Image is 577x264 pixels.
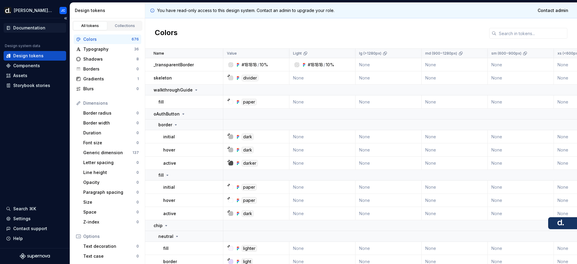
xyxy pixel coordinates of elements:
[13,226,47,232] div: Contact support
[154,87,193,93] p: walkthroughGuide
[4,234,66,243] button: Help
[154,51,164,56] p: Name
[136,121,139,125] div: 0
[163,197,175,203] p: hover
[163,245,169,251] p: fill
[83,130,136,136] div: Duration
[81,168,141,177] a: Line height0
[83,253,136,259] div: Text case
[83,150,133,156] div: Generic dimension
[158,122,172,128] p: border
[496,28,567,39] input: Search in tokens...
[83,56,136,62] div: Shadows
[20,253,50,259] svg: Supernova Logo
[81,138,141,148] a: Font size0
[13,235,23,241] div: Help
[74,64,141,74] a: Borders0
[81,217,141,227] a: Z-index0
[289,143,356,157] td: None
[154,75,172,81] p: skeleton
[81,197,141,207] a: Size0
[136,160,139,165] div: 0
[83,76,137,82] div: Gradients
[83,160,136,166] div: Letter spacing
[14,7,52,13] div: [PERSON_NAME] UI
[488,207,554,220] td: None
[13,82,50,88] div: Storybook stories
[83,233,139,239] div: Options
[81,108,141,118] a: Border radius0
[136,170,139,175] div: 0
[422,130,488,143] td: None
[75,23,105,28] div: All tokens
[289,242,356,255] td: None
[422,157,488,170] td: None
[83,120,136,126] div: Border width
[81,118,141,128] a: Border width0
[13,53,44,59] div: Design tokens
[356,58,422,71] td: None
[74,74,141,84] a: Gradients1
[4,224,66,233] button: Contact support
[83,179,136,185] div: Opacity
[81,158,141,167] a: Letter spacing0
[488,157,554,170] td: None
[83,140,136,146] div: Font size
[422,194,488,207] td: None
[83,36,132,42] div: Colors
[356,71,422,85] td: None
[538,7,568,13] span: Contact admin
[422,181,488,194] td: None
[488,130,554,143] td: None
[13,206,36,212] div: Search ⌘K
[83,86,136,92] div: Blurs
[61,8,65,13] div: JC
[258,62,259,68] div: /
[163,134,175,140] p: initial
[488,58,554,71] td: None
[488,71,554,85] td: None
[242,245,257,252] div: lighter
[289,194,356,207] td: None
[422,71,488,85] td: None
[422,95,488,109] td: None
[242,197,257,204] div: paper
[242,99,257,105] div: paper
[422,242,488,255] td: None
[81,207,141,217] a: Space0
[81,241,141,251] a: Text decoration0
[5,43,40,48] div: Design system data
[326,62,334,68] div: 10%
[75,7,142,13] div: Design tokens
[242,160,258,166] div: darker
[83,243,136,249] div: Text decoration
[136,111,139,115] div: 0
[260,62,268,68] div: 10%
[154,62,194,68] p: _transparentBorder
[133,150,139,155] div: 137
[158,99,164,105] p: fill
[83,169,136,175] div: Line height
[356,95,422,109] td: None
[356,143,422,157] td: None
[4,204,66,214] button: Search ⌘K
[83,189,136,195] div: Paragraph spacing
[534,5,572,16] a: Contact admin
[110,23,140,28] div: Collections
[83,110,136,116] div: Border radius
[158,233,173,239] p: neutral
[132,37,139,42] div: 676
[356,242,422,255] td: None
[81,178,141,187] a: Opacity0
[227,51,237,56] p: Value
[83,100,139,106] div: Dimensions
[136,180,139,185] div: 0
[488,242,554,255] td: None
[136,140,139,145] div: 0
[13,63,40,69] div: Components
[83,199,136,205] div: Size
[163,160,176,166] p: active
[356,157,422,170] td: None
[289,130,356,143] td: None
